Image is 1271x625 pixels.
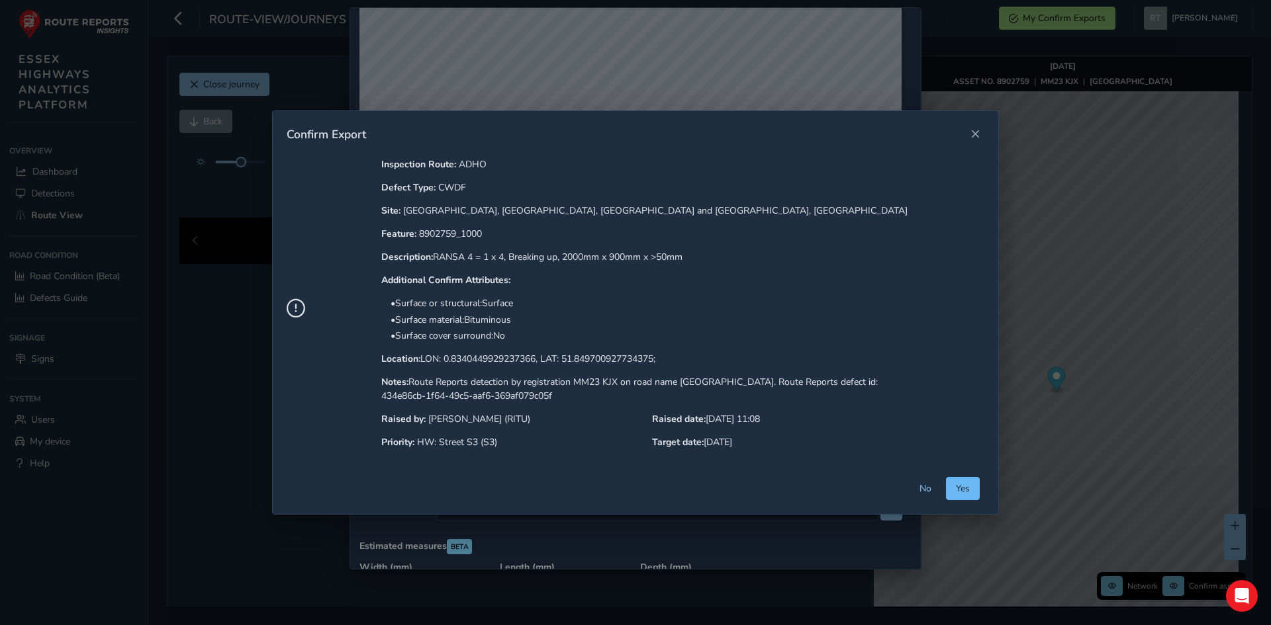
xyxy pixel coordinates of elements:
p: [DATE] [652,435,918,458]
strong: Defect Type: [381,181,436,194]
p: RANSA 4 = 1 x 4, Breaking up, 2000mm x 900mm x >50mm [381,250,918,264]
button: Yes [946,477,980,500]
strong: Raised by: [381,413,426,425]
div: Confirm Export [287,126,966,142]
strong: Location: [381,353,420,365]
strong: Notes: [381,376,408,388]
div: Open Intercom Messenger [1226,580,1258,612]
strong: Target date: [652,436,704,448]
p: • Surface material : Bituminous [391,313,918,327]
strong: Feature: [381,228,416,240]
p: ADHO [381,157,918,171]
span: Yes [956,482,970,495]
button: No [910,477,941,500]
p: • Surface or structural : Surface [391,296,918,310]
p: Route Reports detection by registration MM23 KJX on road name [GEOGRAPHIC_DATA]. Route Reports de... [381,375,918,403]
strong: Inspection Route: [381,158,456,171]
strong: Description: [381,251,433,263]
button: Close [966,125,984,144]
p: [DATE] 11:08 [652,412,918,435]
strong: Site: [381,204,400,217]
p: HW: Street S3 (S3) [381,435,647,449]
span: No [919,482,931,495]
p: LON: 0.8340449929237366, LAT: 51.849700927734375; [381,352,918,366]
p: 8902759_1000 [381,227,918,241]
strong: Additional Confirm Attributes: [381,274,510,286]
p: CWDF [381,181,918,194]
strong: Priority: [381,436,414,448]
strong: Raised date: [652,413,706,425]
p: • Surface cover surround : No [391,329,918,343]
p: [PERSON_NAME] (RITU) [381,412,647,426]
p: [GEOGRAPHIC_DATA], [GEOGRAPHIC_DATA], [GEOGRAPHIC_DATA] and [GEOGRAPHIC_DATA], [GEOGRAPHIC_DATA] [381,204,918,218]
